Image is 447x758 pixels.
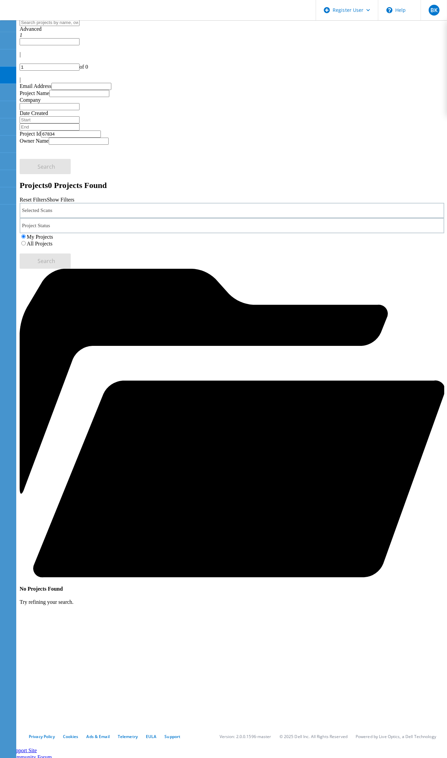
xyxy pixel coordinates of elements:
b: Projects [20,181,48,190]
li: Version: 2.0.0.1596-master [220,734,271,739]
span: Search [38,257,55,265]
div: Project Status [20,218,444,233]
span: Search [38,163,55,170]
label: All Projects [27,241,52,246]
i: 1 [20,32,22,38]
a: EULA [146,734,156,739]
a: Privacy Policy [29,734,55,739]
li: Powered by Live Optics, a Dell Technology [356,734,436,739]
a: Support Site [10,748,37,753]
div: Selected Scans [20,203,444,218]
label: My Projects [27,234,53,240]
a: Show Filters [47,197,74,203]
span: 0 Projects Found [48,181,107,190]
label: Company [20,97,41,103]
a: Reset Filters [20,197,47,203]
input: Start [20,116,80,123]
button: Search [20,159,71,174]
span: BK [430,7,438,13]
a: Cookies [63,734,79,739]
label: Date Created [20,110,48,116]
div: | [20,77,444,83]
a: Support [164,734,180,739]
label: Project Id [20,131,41,137]
input: End [20,123,80,131]
span: Advanced [20,26,42,32]
span: of 0 [80,64,88,70]
input: Search projects by name, owner, ID, company, etc [20,19,80,26]
svg: \n [386,7,393,13]
a: Ads & Email [87,734,110,739]
a: Live Optics Dashboard [7,13,80,19]
label: Project Name [20,90,49,96]
label: Email Address [20,83,51,89]
button: Search [20,254,71,269]
p: Try refining your search. [20,599,444,605]
label: Owner Name [20,138,49,144]
li: © 2025 Dell Inc. All Rights Reserved [280,734,348,739]
div: | [20,51,444,57]
h4: No Projects Found [20,586,444,592]
a: Telemetry [118,734,138,739]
